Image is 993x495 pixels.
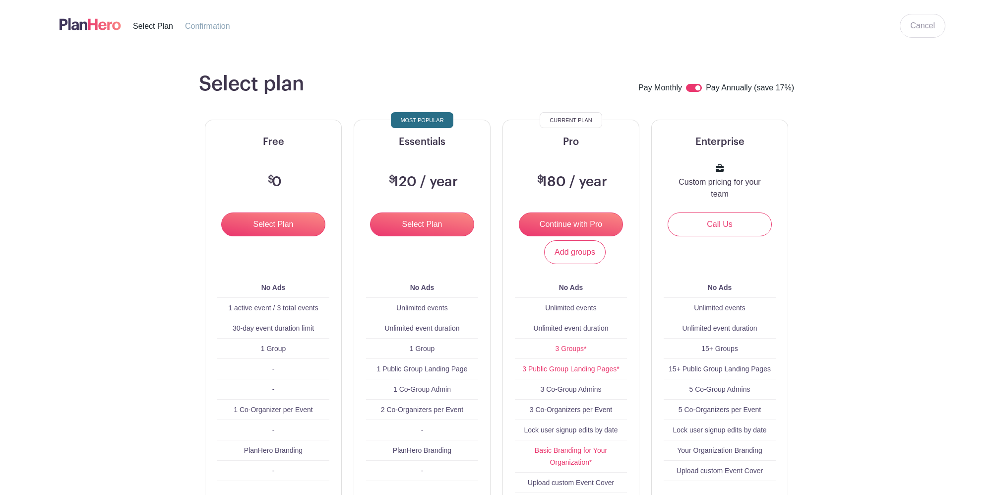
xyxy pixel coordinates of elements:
span: Lock user signup edits by date [524,426,618,434]
span: - [272,385,275,393]
span: 1 Co-Group Admin [393,385,451,393]
b: No Ads [261,283,285,291]
span: 1 active event / 3 total events [228,304,318,312]
h1: Select plan [199,72,304,96]
span: Select Plan [133,22,173,30]
span: 15+ Public Group Landing Pages [669,365,771,373]
span: Unlimited event duration [385,324,460,332]
span: $ [268,175,274,185]
span: - [421,426,424,434]
span: 1 Group [261,345,286,353]
a: Cancel [900,14,945,38]
img: logo-507f7623f17ff9eddc593b1ce0a138ce2505c220e1c5a4e2b4648c50719b7d32.svg [60,16,121,32]
h5: Free [217,136,329,148]
span: 1 Co-Organizer per Event [234,406,313,414]
h3: 0 [265,174,282,191]
span: 1 Public Group Landing Page [377,365,468,373]
h5: Enterprise [664,136,776,148]
a: 3 Groups* [555,345,586,353]
b: No Ads [559,283,583,291]
span: Unlimited events [545,304,597,312]
a: Call Us [668,212,772,236]
span: Unlimited events [694,304,745,312]
b: No Ads [708,283,732,291]
span: $ [389,175,395,185]
label: Pay Monthly [638,82,682,95]
a: 3 Public Group Landing Pages* [522,365,619,373]
span: - [272,426,275,434]
span: 1 Group [410,345,435,353]
span: Lock user signup edits by date [673,426,766,434]
h5: Pro [515,136,627,148]
span: 3 Co-Group Admins [541,385,602,393]
span: Your Organization Branding [677,446,762,454]
span: 3 Co-Organizers per Event [530,406,613,414]
span: PlanHero Branding [244,446,303,454]
span: - [272,467,275,475]
span: Current Plan [550,114,592,126]
h3: 180 / year [535,174,607,191]
h5: Essentials [366,136,478,148]
span: 2 Co-Organizers per Event [381,406,464,414]
span: Most Popular [400,114,443,126]
input: Continue with Pro [519,212,623,236]
span: Upload custom Event Cover [528,479,614,487]
input: Select Plan [370,212,474,236]
p: Custom pricing for your team [676,176,764,200]
span: Unlimited event duration [534,324,609,332]
span: PlanHero Branding [393,446,451,454]
span: Confirmation [185,22,230,30]
span: - [272,365,275,373]
span: 5 Co-Organizers per Event [679,406,761,414]
a: Basic Branding for Your Organization* [535,446,607,466]
span: 15+ Groups [701,345,738,353]
label: Pay Annually (save 17%) [706,82,794,95]
input: Select Plan [221,212,325,236]
h3: 120 / year [386,174,458,191]
span: Unlimited events [396,304,448,312]
span: 5 Co-Group Admins [689,385,750,393]
span: Upload custom Event Cover [677,467,763,475]
b: No Ads [410,283,434,291]
span: $ [537,175,544,185]
span: Unlimited event duration [683,324,757,332]
span: - [421,467,424,475]
span: 30-day event duration limit [233,324,314,332]
a: Add groups [544,240,606,264]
